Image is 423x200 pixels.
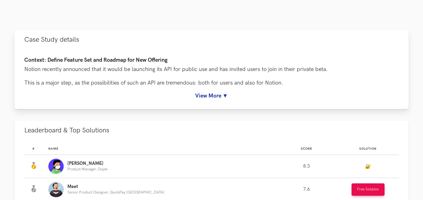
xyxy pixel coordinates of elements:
[276,155,337,178] td: 8.3
[30,185,37,193] img: Silver Medal
[301,147,312,151] span: Score
[67,184,164,189] p: Meet
[24,93,399,99] a: View More ▼
[48,147,58,151] span: Name
[14,30,409,49] button: Case Study details
[67,161,107,166] p: [PERSON_NAME]
[67,190,164,194] p: Senior Product Designer, QuickPay [GEOGRAPHIC_DATA]
[352,183,385,196] button: Free Solution
[24,65,399,73] p: Notion recently announced that it would be launching its API for public use and has invited users...
[24,79,399,87] p: This is a major step, as the possibilities of such an API are tremendous: both for users and also...
[359,147,377,151] span: Solution
[48,159,64,174] img: Profile photo
[365,164,371,169] a: 🔐
[30,162,37,169] img: Gold Medal
[14,121,409,140] button: Leaderboard & Top Solutions
[24,35,79,44] span: Case Study details
[24,126,109,135] span: Leaderboard & Top Solutions
[67,167,107,171] p: Product Manager, Gojek
[24,57,399,64] h4: Context: Define Feature Set and Roadmap for New Offering
[48,182,64,197] img: Profile photo
[14,49,409,109] div: Case Study details
[32,147,35,151] span: #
